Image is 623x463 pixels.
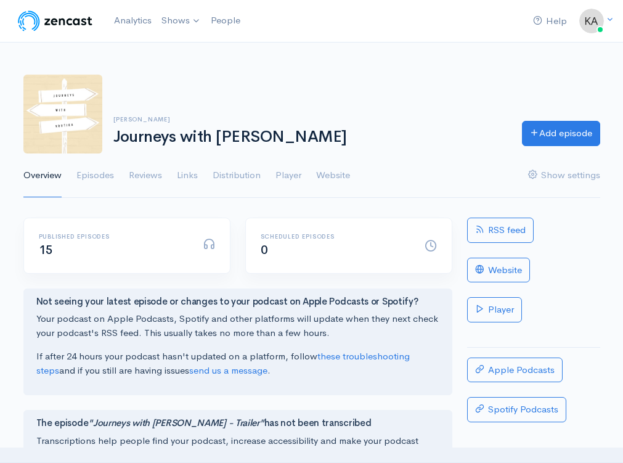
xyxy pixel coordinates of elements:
a: People [206,7,245,34]
p: Your podcast on Apple Podcasts, Spotify and other platforms will update when they next check your... [36,312,439,340]
h6: Scheduled episodes [261,233,410,240]
a: Apple Podcasts [467,358,563,383]
a: Episodes [76,154,114,198]
a: Spotify Podcasts [467,397,566,422]
a: Add episode [522,121,600,146]
p: If after 24 hours your podcast hasn't updated on a platform, follow and if you still are having i... [36,350,439,377]
h4: The episode has not been transcribed [36,418,439,428]
i: "Journeys with [PERSON_NAME] - Trailer" [88,417,264,428]
img: ... [579,9,604,33]
a: Show settings [528,154,600,198]
h4: Not seeing your latest episode or changes to your podcast on Apple Podcasts or Spotify? [36,297,439,307]
h6: [PERSON_NAME] [113,116,507,123]
a: Shows [157,7,206,35]
a: Help [528,8,572,35]
a: Website [467,258,530,283]
a: Player [467,297,522,322]
a: Analytics [109,7,157,34]
p: Transcriptions help people find your podcast, increase accessibility and make your podcast more q... [36,434,439,462]
span: 15 [39,242,53,258]
a: send us a message [189,364,267,376]
a: Player [275,154,301,198]
a: Website [316,154,350,198]
a: Reviews [129,154,162,198]
img: ZenCast Logo [16,9,94,33]
a: Links [177,154,198,198]
span: 0 [261,242,268,258]
a: Distribution [213,154,261,198]
a: RSS feed [467,218,534,243]
iframe: gist-messenger-bubble-iframe [581,421,611,451]
h1: Journeys with [PERSON_NAME] [113,128,507,146]
h6: Published episodes [39,233,188,240]
a: these troubleshooting steps [36,350,410,376]
a: Overview [23,154,62,198]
